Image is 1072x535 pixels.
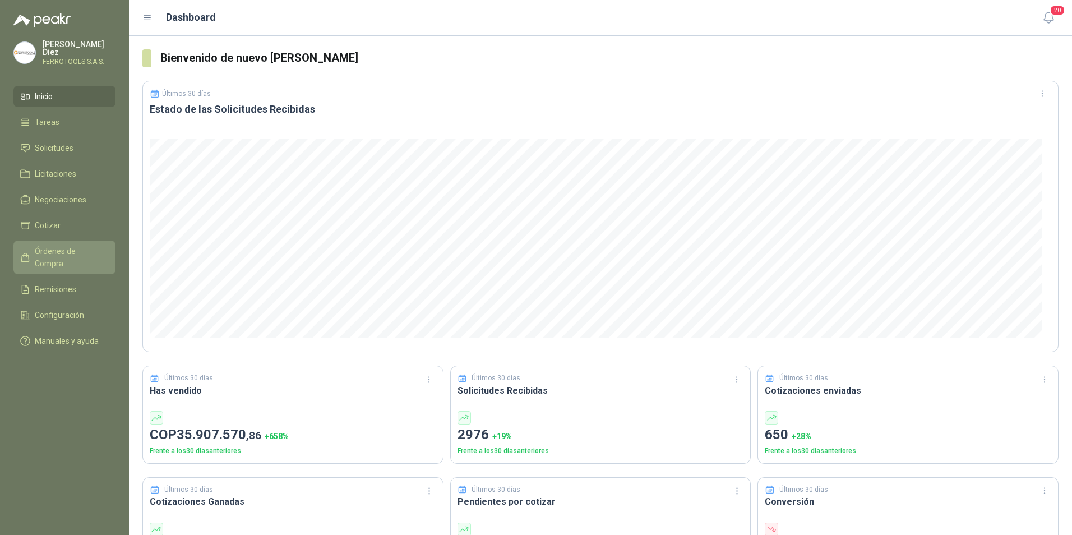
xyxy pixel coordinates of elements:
[150,384,436,398] h3: Has vendido
[35,335,99,347] span: Manuales y ayuda
[13,330,115,352] a: Manuales y ayuda
[13,163,115,185] a: Licitaciones
[792,432,811,441] span: + 28 %
[35,219,61,232] span: Cotizar
[35,142,73,154] span: Solicitudes
[150,425,436,446] p: COP
[246,429,261,442] span: ,86
[150,495,436,509] h3: Cotizaciones Ganadas
[1050,5,1065,16] span: 20
[458,446,744,456] p: Frente a los 30 días anteriores
[164,485,213,495] p: Últimos 30 días
[164,373,213,384] p: Últimos 30 días
[35,193,86,206] span: Negociaciones
[472,485,520,495] p: Últimos 30 días
[13,112,115,133] a: Tareas
[765,495,1051,509] h3: Conversión
[458,495,744,509] h3: Pendientes por cotizar
[458,384,744,398] h3: Solicitudes Recibidas
[13,279,115,300] a: Remisiones
[13,189,115,210] a: Negociaciones
[166,10,216,25] h1: Dashboard
[160,49,1059,67] h3: Bienvenido de nuevo [PERSON_NAME]
[1038,8,1059,28] button: 20
[13,86,115,107] a: Inicio
[35,168,76,180] span: Licitaciones
[14,42,35,63] img: Company Logo
[13,305,115,326] a: Configuración
[35,309,84,321] span: Configuración
[458,425,744,446] p: 2976
[765,446,1051,456] p: Frente a los 30 días anteriores
[13,215,115,236] a: Cotizar
[177,427,261,442] span: 35.907.570
[779,373,828,384] p: Últimos 30 días
[492,432,512,441] span: + 19 %
[43,58,115,65] p: FERROTOOLS S.A.S.
[13,137,115,159] a: Solicitudes
[765,384,1051,398] h3: Cotizaciones enviadas
[35,283,76,296] span: Remisiones
[265,432,289,441] span: + 658 %
[13,241,115,274] a: Órdenes de Compra
[35,116,59,128] span: Tareas
[150,103,1051,116] h3: Estado de las Solicitudes Recibidas
[43,40,115,56] p: [PERSON_NAME] Diez
[13,13,71,27] img: Logo peakr
[779,485,828,495] p: Últimos 30 días
[35,90,53,103] span: Inicio
[162,90,211,98] p: Últimos 30 días
[35,245,105,270] span: Órdenes de Compra
[472,373,520,384] p: Últimos 30 días
[765,425,1051,446] p: 650
[150,446,436,456] p: Frente a los 30 días anteriores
